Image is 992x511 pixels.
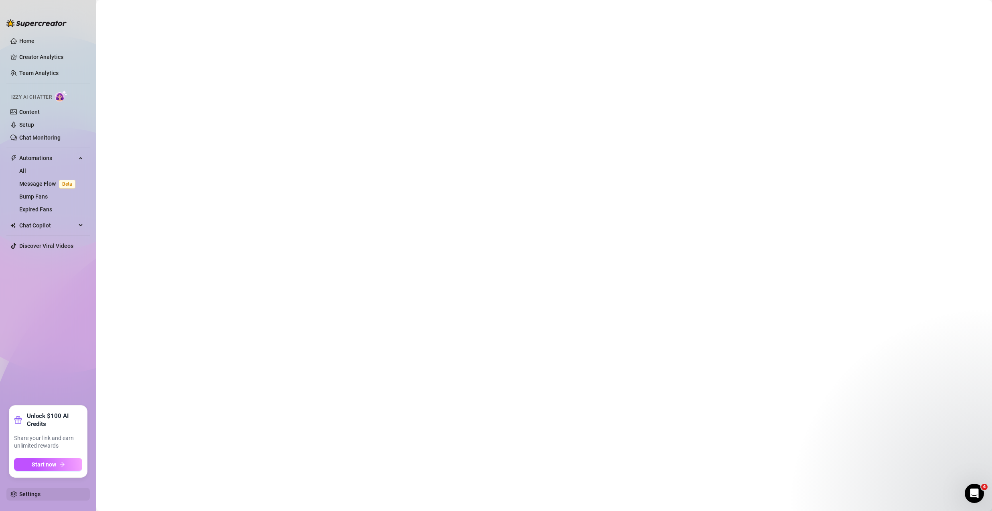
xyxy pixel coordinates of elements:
[27,412,82,428] strong: Unlock $100 AI Credits
[19,152,76,164] span: Automations
[19,491,41,497] a: Settings
[965,484,984,503] iframe: Intercom live chat
[55,90,67,102] img: AI Chatter
[19,70,59,76] a: Team Analytics
[19,38,34,44] a: Home
[59,180,75,189] span: Beta
[14,416,22,424] span: gift
[11,93,52,101] span: Izzy AI Chatter
[32,461,56,468] span: Start now
[19,243,73,249] a: Discover Viral Videos
[981,484,988,490] span: 4
[10,223,16,228] img: Chat Copilot
[19,109,40,115] a: Content
[14,458,82,471] button: Start nowarrow-right
[19,219,76,232] span: Chat Copilot
[10,155,17,161] span: thunderbolt
[19,51,83,63] a: Creator Analytics
[6,19,67,27] img: logo-BBDzfeDw.svg
[19,206,52,213] a: Expired Fans
[19,168,26,174] a: All
[59,462,65,467] span: arrow-right
[19,122,34,128] a: Setup
[19,134,61,141] a: Chat Monitoring
[14,434,82,450] span: Share your link and earn unlimited rewards
[19,193,48,200] a: Bump Fans
[19,180,79,187] a: Message FlowBeta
